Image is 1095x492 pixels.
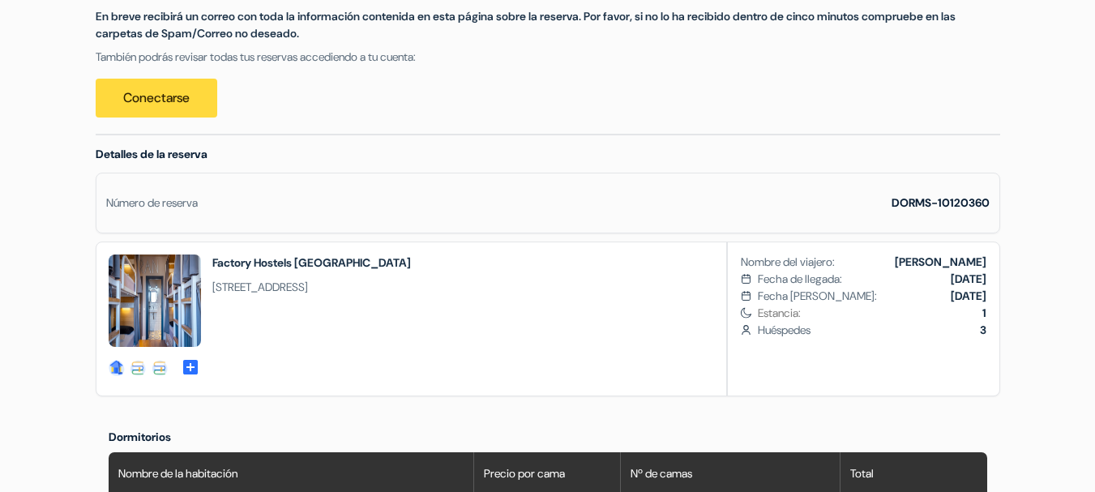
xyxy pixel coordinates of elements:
img: _64967_17382485925636.png [109,255,201,347]
a: add_box [181,357,200,374]
b: [DATE] [951,272,986,286]
span: add_box [181,357,200,374]
b: 1 [982,306,986,320]
span: Fecha [PERSON_NAME]: [758,288,877,305]
b: [DATE] [951,289,986,303]
span: Nombre de la habitación [118,465,237,482]
span: Huéspedes [758,322,986,339]
p: También podrás revisar todas tus reservas accediendo a tu cuenta: [96,49,1000,66]
span: Precio por cama [484,465,565,482]
a: Conectarse [96,79,217,118]
span: Dormitorios [109,430,171,444]
span: [STREET_ADDRESS] [212,279,411,296]
span: Estancia: [758,305,986,322]
div: Número de reserva [106,195,198,212]
strong: DORMS-10120360 [892,195,990,210]
b: [PERSON_NAME] [895,255,986,269]
h2: Factory Hostels [GEOGRAPHIC_DATA] [212,255,411,271]
span: Detalles de la reserva [96,147,207,161]
b: 3 [980,323,986,337]
span: Nombre del viajero: [741,254,835,271]
span: Total [850,465,874,482]
span: Fecha de llegada: [758,271,842,288]
p: En breve recibirá un correo con toda la información contenida en esta página sobre la reserva. Po... [96,8,1000,42]
span: Nº de camas [631,465,692,482]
